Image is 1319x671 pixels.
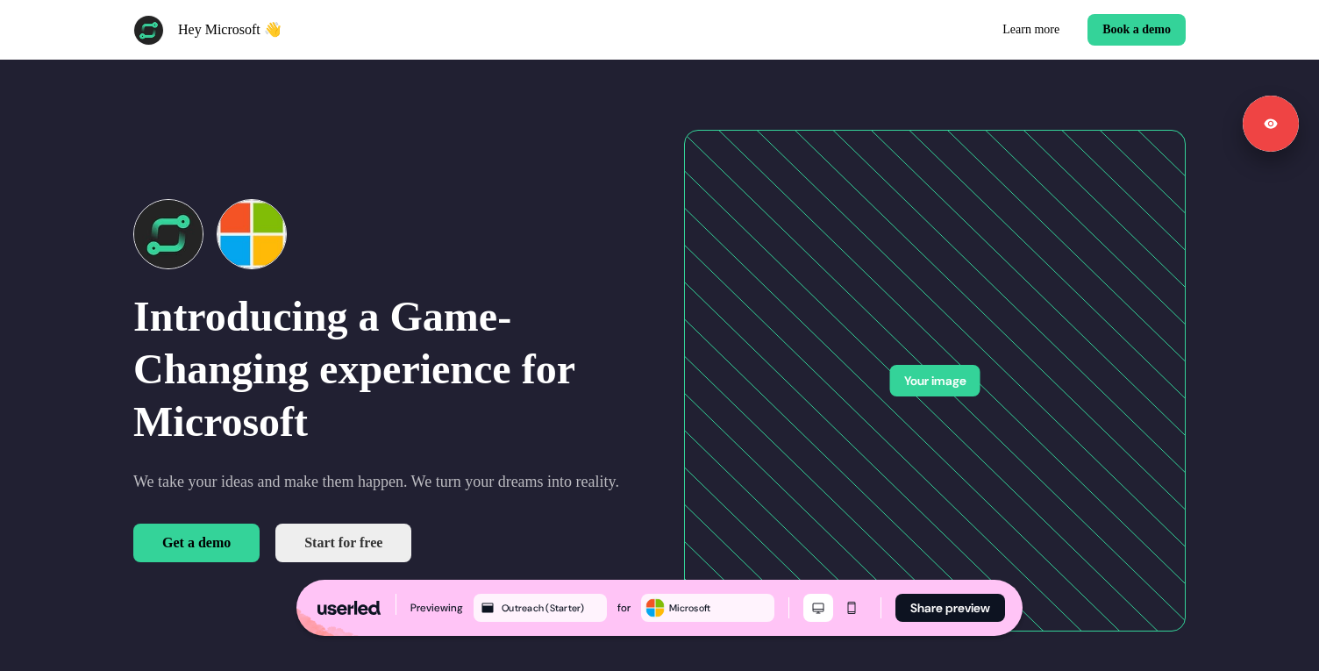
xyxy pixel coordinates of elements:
[133,290,635,448] h1: Introducing a Game-Changing experience for Microsoft
[502,600,603,616] div: Outreach (Starter)
[617,599,631,617] div: for
[1087,14,1186,46] button: Book a demo
[895,594,1005,622] button: Share preview
[837,594,866,622] button: Mobile mode
[410,599,463,617] div: Previewing
[133,524,260,562] button: Get a demo
[275,524,411,562] a: Start for free
[988,14,1073,46] a: Learn more
[669,600,771,616] div: Microsoft
[178,19,282,40] p: Hey Microsoft 👋
[803,594,833,622] button: Desktop mode
[133,469,635,495] p: We take your ideas and make them happen. We turn your dreams into reality.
